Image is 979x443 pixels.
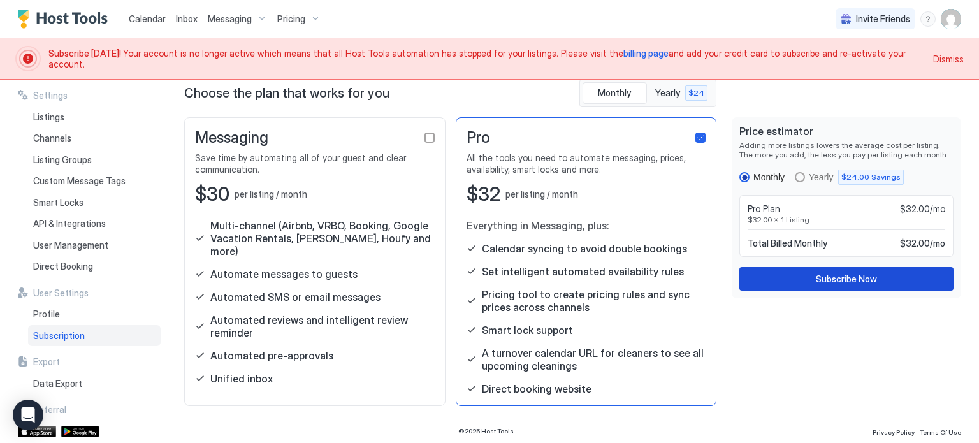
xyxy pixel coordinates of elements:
a: Custom Message Tags [28,170,161,192]
span: Channels [33,133,71,144]
span: Adding more listings lowers the average cost per listing. The more you add, the less you pay per ... [739,140,954,159]
a: Subscription [28,325,161,347]
span: per listing / month [505,189,578,200]
div: checkbox [695,133,706,143]
span: Unified inbox [210,372,273,385]
span: Terms Of Use [920,428,961,436]
a: Listing Groups [28,149,161,171]
a: Calendar [129,12,166,25]
a: Listings [28,106,161,128]
div: menu [920,11,936,27]
span: $24.00 Savings [841,171,901,183]
span: $24 [688,87,704,99]
a: Google Play Store [61,426,99,437]
span: Smart lock support [482,324,573,337]
span: Listings [33,112,64,123]
a: API & Integrations [28,213,161,235]
span: Direct booking website [482,382,591,395]
div: checkbox [424,133,435,143]
span: © 2025 Host Tools [458,427,514,435]
span: Invite Friends [856,13,910,25]
span: $32 [467,182,500,207]
div: tab-group [579,79,716,107]
div: Subscribe Now [816,272,877,286]
span: Automated SMS or email messages [210,291,381,303]
span: per listing / month [235,189,307,200]
span: A turnover calendar URL for cleaners to see all upcoming cleanings [482,347,706,372]
span: Your account is no longer active which means that all Host Tools automation has stopped for your ... [48,48,925,70]
span: Pricing tool to create pricing rules and sync prices across channels [482,288,706,314]
span: Listing Groups [33,154,92,166]
span: Messaging [208,13,252,25]
span: User Management [33,240,108,251]
a: App Store [18,426,56,437]
a: User Management [28,235,161,256]
span: Price estimator [739,125,954,138]
span: Subscribe [DATE]! [48,48,123,59]
span: Save time by automating all of your guest and clear communication. [195,152,435,175]
span: Data Export [33,378,82,389]
span: Pro [467,128,490,147]
span: Messaging [195,128,268,147]
a: Host Tools Logo [18,10,113,29]
span: $32.00 / mo [900,238,945,249]
div: monthly [739,172,785,182]
span: Smart Locks [33,197,83,208]
span: $32.00/mo [900,203,945,215]
span: Automated pre-approvals [210,349,333,362]
span: Inbox [176,13,198,24]
span: Total Billed Monthly [748,238,827,249]
span: Choose the plan that works for you [184,85,389,101]
div: Open Intercom Messenger [13,400,43,430]
div: Dismiss [933,52,964,66]
a: billing page [623,48,669,59]
span: Privacy Policy [873,428,915,436]
span: Monthly [598,87,631,99]
span: $30 [195,182,229,207]
span: Multi-channel (Airbnb, VRBO, Booking, Google Vacation Rentals, [PERSON_NAME], Houfy and more) [210,219,435,258]
span: $32.00 x 1 Listing [748,215,945,224]
div: RadioGroup [739,170,954,185]
a: Smart Locks [28,192,161,214]
span: Pro Plan [748,203,780,215]
span: API & Integrations [33,218,106,229]
span: All the tools you need to automate messaging, prices, availability, smart locks and more. [467,152,706,175]
a: Inbox [176,12,198,25]
a: Profile [28,303,161,325]
div: Yearly [809,172,833,182]
div: yearly [795,170,904,185]
div: Monthly [753,172,785,182]
span: Profile [33,309,60,320]
span: Calendar [129,13,166,24]
span: Referral [33,404,66,416]
span: Automate messages to guests [210,268,358,280]
a: Direct Booking [28,256,161,277]
span: Yearly [655,87,682,99]
button: Monthly [583,82,647,104]
a: Channels [28,127,161,149]
button: Subscribe Now [739,267,954,291]
span: Subscription [33,330,85,342]
div: User profile [941,9,961,29]
span: Set intelligent automated availability rules [482,265,684,278]
span: Automated reviews and intelligent review reminder [210,314,435,339]
button: Yearly $24 [649,82,714,104]
span: Everything in Messaging, plus: [467,219,706,232]
a: Terms Of Use [920,425,961,438]
span: Pricing [277,13,305,25]
a: Data Export [28,373,161,395]
a: Privacy Policy [873,425,915,438]
span: Direct Booking [33,261,93,272]
span: Settings [33,90,68,101]
span: Export [33,356,60,368]
span: Calendar syncing to avoid double bookings [482,242,687,255]
span: Custom Message Tags [33,175,126,187]
span: User Settings [33,287,89,299]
